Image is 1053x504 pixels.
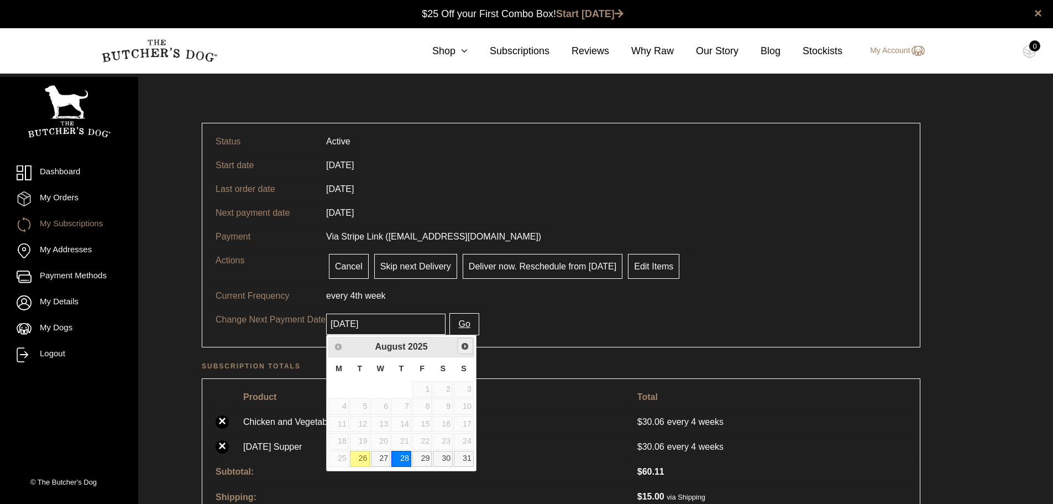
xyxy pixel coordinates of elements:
span: Via Stripe Link ([EMAIL_ADDRESS][DOMAIN_NAME]) [326,232,541,241]
td: every 4 weeks [631,410,913,434]
span: every 4th [326,291,363,300]
span: Saturday [440,364,446,373]
span: 30.06 [637,417,667,427]
a: Cancel [329,254,369,279]
a: × [216,440,229,454]
span: August [375,342,405,351]
a: Payment Methods [17,269,122,284]
a: My Account [859,44,924,58]
span: week [365,291,385,300]
td: [DATE] [319,153,360,177]
td: [DATE] [319,177,360,201]
p: Change Next Payment Date [216,313,326,326]
span: Tuesday [357,364,362,373]
img: TBD_Portrait_Logo_White.png [28,85,111,138]
button: Go [449,313,479,335]
a: Shop [410,44,468,59]
a: Chicken and Vegetables [243,415,354,429]
a: 30 [433,451,453,467]
a: Logout [17,347,122,362]
a: Our Story [674,44,738,59]
a: Why Raw [609,44,674,59]
th: Subtotal: [209,460,630,484]
td: Active [319,130,357,153]
td: Start date [209,153,319,177]
span: Friday [420,364,425,373]
a: My Details [17,295,122,310]
td: Next payment date [209,201,319,225]
a: Deliver now. Reschedule from [DATE] [463,254,622,279]
a: Dashboard [17,165,122,180]
span: $ [637,417,642,427]
a: [DATE] Supper [243,440,354,454]
a: Start [DATE] [556,8,624,19]
a: My Dogs [17,321,122,336]
span: Thursday [399,364,404,373]
a: Next [457,338,473,354]
div: 0 [1029,40,1040,51]
td: Last order date [209,177,319,201]
span: 60.11 [637,467,664,476]
td: Status [209,130,319,153]
h2: Subscription totals [202,361,920,372]
a: Blog [738,44,780,59]
a: Skip next Delivery [374,254,457,279]
a: My Subscriptions [17,217,122,232]
a: Edit Items [628,254,679,279]
a: Subscriptions [468,44,549,59]
a: 26 [350,451,370,467]
img: TBD_Cart-Empty.png [1023,44,1036,59]
span: Monday [336,364,342,373]
span: Wednesday [377,364,385,373]
a: 29 [412,451,432,467]
a: 27 [371,451,391,467]
th: Total [631,386,913,409]
a: Stockists [780,44,842,59]
span: 2025 [408,342,428,351]
a: 31 [454,451,474,467]
td: [DATE] [319,201,360,225]
span: $ [637,467,642,476]
a: Reviews [549,44,609,59]
span: $ [637,442,642,451]
span: Sunday [461,364,467,373]
a: 28 [391,451,411,467]
th: Product [237,386,630,409]
a: × [216,415,229,429]
td: Payment [209,225,319,248]
span: 15.00 [637,492,664,501]
a: My Orders [17,191,122,206]
span: 30.06 [637,440,667,454]
a: My Addresses [17,243,122,258]
td: every 4 weeks [631,435,913,459]
td: Actions [209,248,319,284]
small: via Shipping [667,493,705,501]
a: close [1034,7,1042,20]
span: $ [637,492,642,501]
p: Current Frequency [216,289,326,303]
span: Next [460,342,469,351]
